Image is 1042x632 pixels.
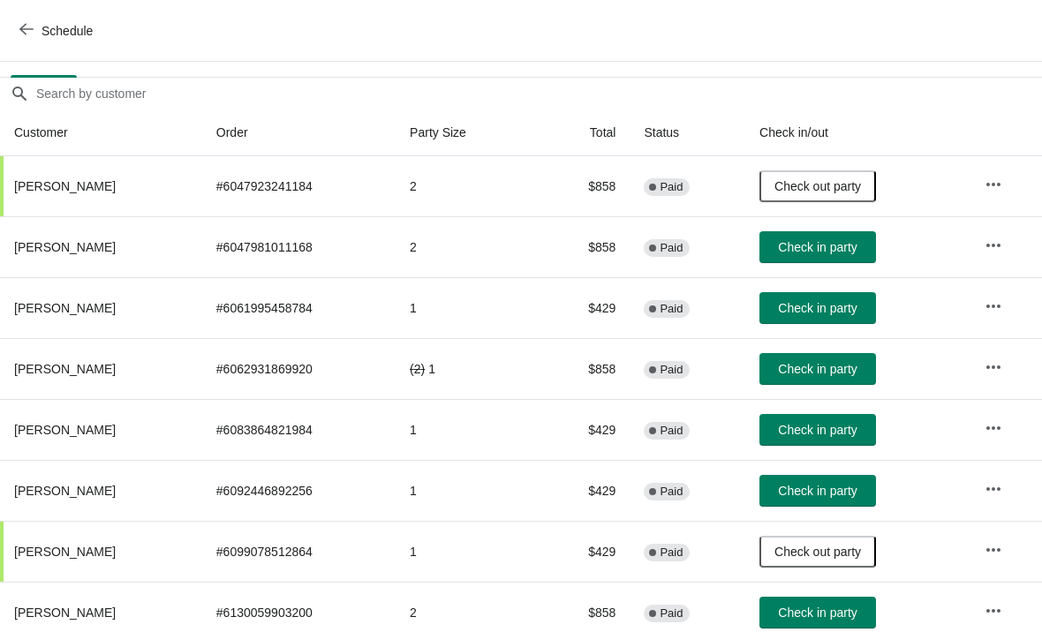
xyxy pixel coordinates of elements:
[759,353,876,385] button: Check in party
[14,240,116,254] span: [PERSON_NAME]
[396,399,527,460] td: 1
[759,475,876,507] button: Check in party
[759,231,876,263] button: Check in party
[527,109,630,156] th: Total
[527,216,630,277] td: $858
[759,597,876,628] button: Check in party
[14,301,116,315] span: [PERSON_NAME]
[396,338,527,399] td: 1
[396,521,527,582] td: 1
[745,109,970,156] th: Check in/out
[202,156,396,216] td: # 6047923241184
[202,277,396,338] td: # 6061995458784
[778,301,857,315] span: Check in party
[202,399,396,460] td: # 6083864821984
[527,338,630,399] td: $858
[14,606,116,620] span: [PERSON_NAME]
[774,545,861,559] span: Check out party
[778,606,857,620] span: Check in party
[396,460,527,521] td: 1
[660,180,683,194] span: Paid
[759,170,876,202] button: Check out party
[759,292,876,324] button: Check in party
[396,156,527,216] td: 2
[202,216,396,277] td: # 6047981011168
[527,399,630,460] td: $429
[202,521,396,582] td: # 6099078512864
[202,109,396,156] th: Order
[660,363,683,377] span: Paid
[660,241,683,255] span: Paid
[14,362,116,376] span: [PERSON_NAME]
[759,414,876,446] button: Check in party
[778,362,857,376] span: Check in party
[660,302,683,316] span: Paid
[527,277,630,338] td: $429
[14,423,116,437] span: [PERSON_NAME]
[14,484,116,498] span: [PERSON_NAME]
[14,545,116,559] span: [PERSON_NAME]
[759,536,876,568] button: Check out party
[660,424,683,438] span: Paid
[35,78,1042,109] input: Search by customer
[9,15,107,47] button: Schedule
[527,521,630,582] td: $429
[660,545,683,560] span: Paid
[778,240,857,254] span: Check in party
[630,109,745,156] th: Status
[14,179,116,193] span: [PERSON_NAME]
[774,179,861,193] span: Check out party
[396,109,527,156] th: Party Size
[778,484,857,498] span: Check in party
[660,606,683,621] span: Paid
[202,460,396,521] td: # 6092446892256
[660,485,683,499] span: Paid
[527,460,630,521] td: $429
[778,423,857,437] span: Check in party
[396,216,527,277] td: 2
[202,338,396,399] td: # 6062931869920
[42,24,93,38] span: Schedule
[527,156,630,216] td: $858
[410,362,425,376] del: ( 2 )
[396,277,527,338] td: 1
